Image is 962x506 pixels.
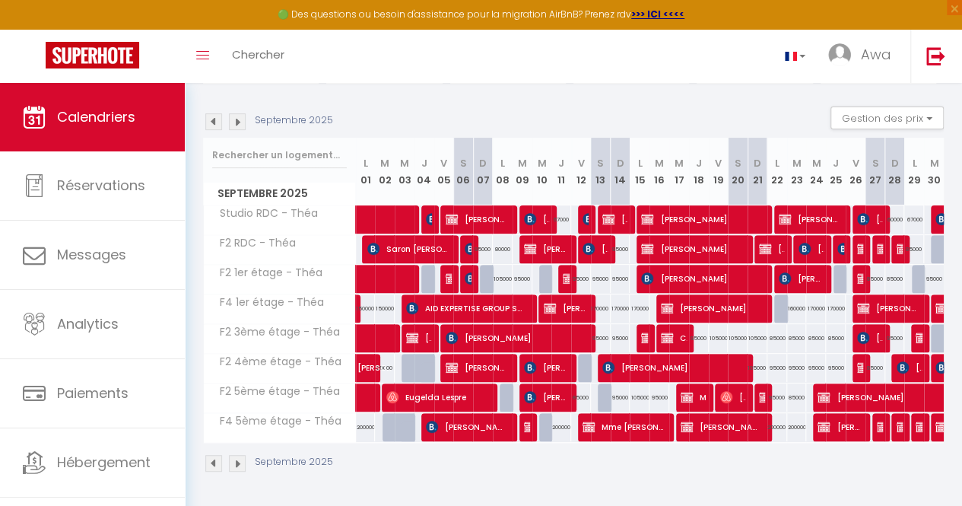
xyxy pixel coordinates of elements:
[206,205,322,222] span: Studio RDC - Théa
[558,156,564,170] abbr: J
[611,138,630,205] th: 14
[602,205,627,234] span: [PERSON_NAME]
[846,138,865,205] th: 26
[57,453,151,472] span: Hébergement
[806,354,826,382] div: 95000
[513,265,532,293] div: 95000
[611,265,630,293] div: 95000
[631,8,684,21] a: >>> ICI <<<<
[221,30,296,83] a: Chercher
[904,235,924,263] div: 85000
[617,156,624,170] abbr: D
[811,156,821,170] abbr: M
[532,138,552,205] th: 10
[421,156,427,170] abbr: J
[493,235,513,263] div: 80000
[57,176,145,195] span: Réservations
[897,234,903,263] span: [PERSON_NAME]
[826,294,846,323] div: 170000
[649,138,669,205] th: 16
[414,138,434,205] th: 04
[57,383,129,403] span: Paiements
[350,354,370,383] a: [PERSON_NAME]
[356,413,376,441] div: 200000
[571,138,591,205] th: 12
[861,45,891,64] span: Awa
[877,412,883,441] span: [PERSON_NAME]
[465,234,471,263] span: [PERSON_NAME]
[857,323,882,352] span: [PERSON_NAME]
[655,156,664,170] abbr: M
[446,353,509,382] span: [PERSON_NAME]
[916,323,922,352] span: [PERSON_NAME]
[591,265,611,293] div: 95000
[661,294,762,323] span: [PERSON_NAME]
[395,138,414,205] th: 03
[681,383,706,412] span: Mme [PERSON_NAME]
[877,234,883,263] span: [PERSON_NAME]
[386,383,487,412] span: Eugelda Lespre
[571,383,591,412] div: 85000
[453,138,473,205] th: 06
[446,264,452,293] span: [PERSON_NAME]
[904,205,924,234] div: 67000
[232,46,284,62] span: Chercher
[728,324,748,352] div: 105000
[206,413,345,430] span: F4 5ème étage - Théa
[255,113,333,128] p: Septembre 2025
[748,324,767,352] div: 105000
[669,138,689,205] th: 17
[500,156,505,170] abbr: L
[715,156,722,170] abbr: V
[661,323,686,352] span: Clarisse Libene
[446,323,585,352] span: [PERSON_NAME]
[375,138,395,205] th: 02
[806,324,826,352] div: 85000
[924,138,944,205] th: 30
[675,156,684,170] abbr: M
[806,294,826,323] div: 170000
[818,412,862,441] span: [PERSON_NAME]
[465,264,471,293] span: [PERSON_NAME]
[857,294,920,323] span: [PERSON_NAME]
[206,383,344,400] span: F2 5ème étage - Théa
[591,138,611,205] th: 13
[857,353,863,382] span: [PERSON_NAME]
[891,156,898,170] abbr: D
[406,323,431,352] span: [PERSON_NAME]
[544,294,588,323] span: [PERSON_NAME]
[759,383,765,412] span: [PERSON_NAME]
[779,264,823,293] span: [PERSON_NAME]
[885,324,905,352] div: 95000
[524,353,568,382] span: [PERSON_NAME] veyretout
[630,138,649,205] th: 15
[929,156,938,170] abbr: M
[493,265,513,293] div: 105000
[57,314,119,333] span: Analytics
[748,138,767,205] th: 21
[767,138,787,205] th: 22
[206,294,328,311] span: F4 1er étage - Théa
[857,205,882,234] span: [PERSON_NAME]
[479,156,487,170] abbr: D
[637,156,642,170] abbr: L
[787,413,807,441] div: 200000
[926,46,945,65] img: logout
[367,234,449,263] span: Saron [PERSON_NAME]
[524,234,568,263] span: [PERSON_NAME] [PERSON_NAME]
[641,264,761,293] span: [PERSON_NAME]
[885,265,905,293] div: 85000
[767,413,787,441] div: 200000
[591,294,611,323] div: 170000
[787,294,807,323] div: 160000
[493,138,513,205] th: 08
[551,413,571,441] div: 200000
[865,138,885,205] th: 27
[826,138,846,205] th: 25
[204,183,355,205] span: Septembre 2025
[583,412,665,441] span: Mme [PERSON_NAME]
[473,235,493,263] div: 95000
[524,205,549,234] span: [PERSON_NAME] [PERSON_NAME]
[767,383,787,412] div: 95000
